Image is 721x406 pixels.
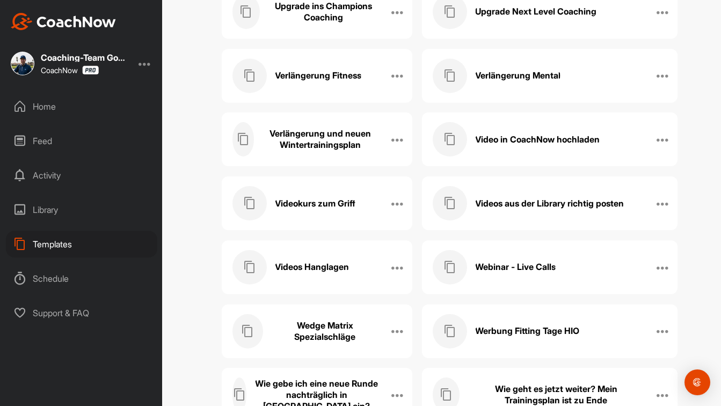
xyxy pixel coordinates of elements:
[475,198,624,209] h3: Videos aus der Library richtig posten
[275,70,361,81] h3: Verlängerung Fitness
[6,231,157,258] div: Templates
[41,53,127,62] div: Coaching-Team Golfakademie
[275,261,349,273] h3: Videos Hanglagen
[468,383,644,406] h3: Wie geht es jetzt weiter? Mein Trainingsplan ist zu Ende
[275,198,355,209] h3: Videokurs zum Griff
[475,134,600,145] h3: Video in CoachNow hochladen
[41,66,99,75] div: CoachNow
[268,1,379,23] h3: Upgrade ins Champions Coaching
[475,6,596,17] h3: Upgrade Next Level Coaching
[6,196,157,223] div: Library
[11,13,116,30] img: CoachNow
[82,66,99,75] img: CoachNow Pro
[271,320,378,343] h3: Wedge Matrix Spezialschläge
[684,369,710,395] div: Open Intercom Messenger
[6,93,157,120] div: Home
[6,265,157,292] div: Schedule
[475,70,560,81] h3: Verlängerung Mental
[262,128,379,151] h3: Verlängerung und neuen Wintertrainingsplan
[6,127,157,154] div: Feed
[6,300,157,326] div: Support & FAQ
[11,52,34,75] img: square_76f96ec4196c1962453f0fa417d3756b.jpg
[6,162,157,189] div: Activity
[475,325,579,337] h3: Werbung Fitting Tage HIO
[475,261,556,273] h3: Webinar - Live Calls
